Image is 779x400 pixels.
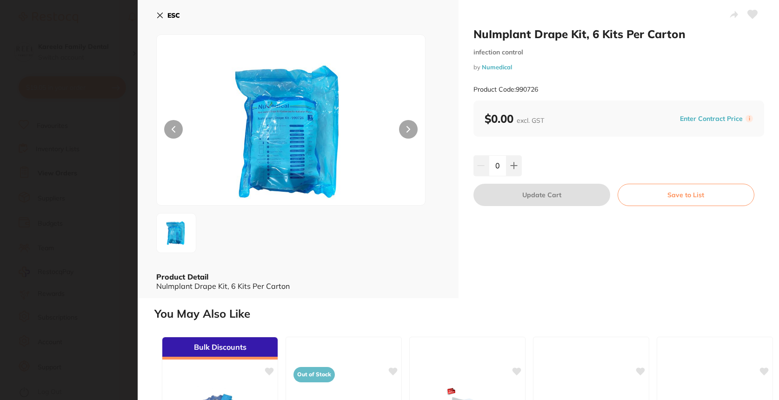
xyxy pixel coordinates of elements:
[473,48,765,56] small: infection control
[156,282,440,290] div: NuImplant Drape Kit, 6 Kits Per Carton
[473,64,765,71] small: by
[156,7,180,23] button: ESC
[473,27,765,41] h2: NuImplant Drape Kit, 6 Kits Per Carton
[210,58,371,205] img: NC0yeC1qcGc
[154,307,775,320] h2: You May Also Like
[482,63,512,71] a: Numedical
[162,337,278,360] div: Bulk Discounts
[167,11,180,20] b: ESC
[677,114,746,123] button: Enter Contract Price
[473,184,610,206] button: Update Cart
[517,116,544,125] span: excl. GST
[485,112,544,126] b: $0.00
[156,272,208,281] b: Product Detail
[160,216,193,250] img: NC0yeC1qcGc
[473,86,538,93] small: Product Code: 990726
[293,367,335,382] span: Out of Stock
[618,184,754,206] button: Save to List
[746,115,753,122] label: i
